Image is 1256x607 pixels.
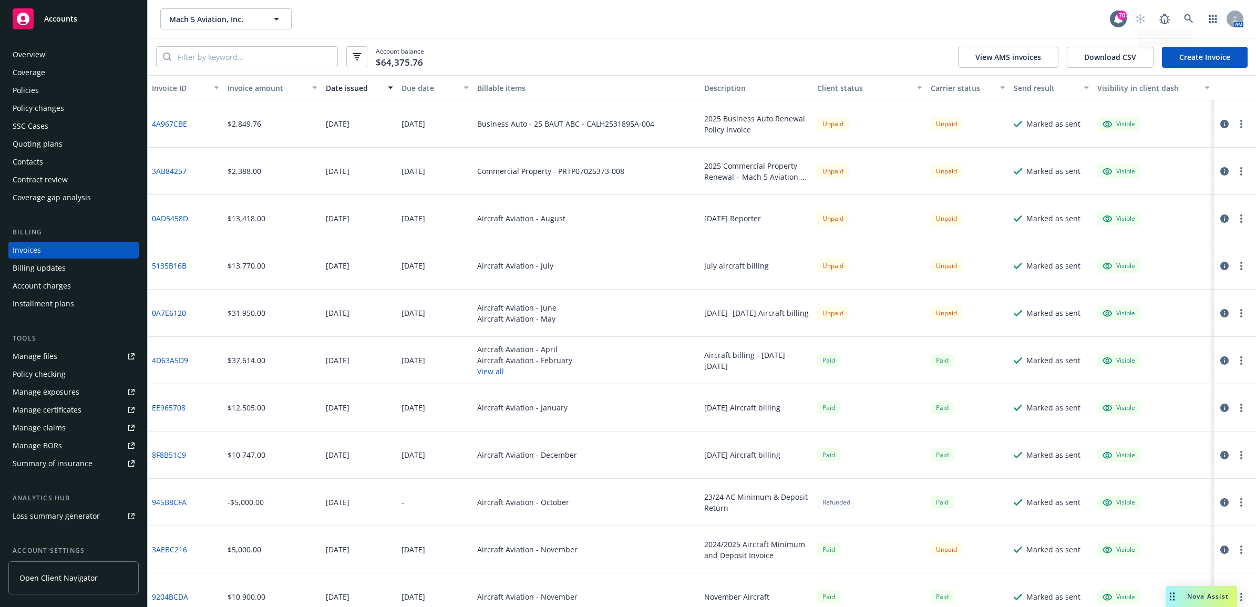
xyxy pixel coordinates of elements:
[1103,119,1135,129] div: Visible
[152,544,187,555] a: 3AEBC216
[704,491,809,513] div: 23/24 AC Minimum & Deposit Return
[401,83,457,94] div: Due date
[477,83,696,94] div: Billable items
[704,307,809,318] div: [DATE] -[DATE] Aircraft billing
[152,591,188,602] a: 9204BCDA
[44,15,77,23] span: Accounts
[228,118,261,129] div: $2,849.76
[1026,497,1080,508] div: Marked as sent
[8,348,139,365] a: Manage files
[13,82,39,99] div: Policies
[931,164,962,178] div: Unpaid
[8,366,139,383] a: Policy checking
[704,160,809,182] div: 2025 Commercial Property Renewal – Mach 5 Aviation, Inc.
[8,118,139,135] a: SSC Cases
[704,591,769,602] div: November Aircraft
[8,82,139,99] a: Policies
[163,53,171,61] svg: Search
[8,46,139,63] a: Overview
[228,166,261,177] div: $2,388.00
[1010,75,1093,100] button: Send result
[223,75,322,100] button: Invoice amount
[8,227,139,238] div: Billing
[477,591,578,602] div: Aircraft Aviation - November
[401,544,425,555] div: [DATE]
[401,260,425,271] div: [DATE]
[931,117,962,130] div: Unpaid
[326,260,349,271] div: [DATE]
[152,402,186,413] a: EE965708
[817,496,856,509] div: Refunded
[1103,498,1135,507] div: Visible
[477,313,557,324] div: Aircraft Aviation - May
[401,118,425,129] div: [DATE]
[704,113,809,135] div: 2025 Business Auto Renewal Policy Invoice
[152,449,186,460] a: 8F8B51C9
[13,419,66,436] div: Manage claims
[817,83,911,94] div: Client status
[1026,402,1080,413] div: Marked as sent
[322,75,397,100] button: Date issued
[704,349,809,372] div: Aircraft billing - [DATE] - [DATE]
[8,136,139,152] a: Quoting plans
[152,260,187,271] a: 5135B16B
[401,213,425,224] div: [DATE]
[152,166,187,177] a: 3AB84257
[8,493,139,503] div: Analytics hub
[704,402,780,413] div: [DATE] Aircraft billing
[1154,8,1175,29] a: Report a Bug
[931,543,962,556] div: Unpaid
[1130,8,1151,29] a: Start snowing
[228,449,265,460] div: $10,747.00
[8,419,139,436] a: Manage claims
[376,47,424,67] span: Account balance
[13,46,45,63] div: Overview
[326,591,349,602] div: [DATE]
[8,260,139,276] a: Billing updates
[817,401,840,414] div: Paid
[8,189,139,206] a: Coverage gap analysis
[160,8,292,29] button: Mach 5 Aviation, Inc.
[8,64,139,81] a: Coverage
[1026,118,1080,129] div: Marked as sent
[169,14,260,25] span: Mach 5 Aviation, Inc.
[1103,450,1135,460] div: Visible
[1166,586,1179,607] div: Drag to move
[13,260,66,276] div: Billing updates
[477,402,568,413] div: Aircraft Aviation - January
[931,590,954,603] div: Paid
[700,75,814,100] button: Description
[931,354,954,367] div: Paid
[1187,592,1229,601] span: Nova Assist
[13,437,62,454] div: Manage BORs
[326,449,349,460] div: [DATE]
[228,83,306,94] div: Invoice amount
[1202,8,1223,29] a: Switch app
[1026,260,1080,271] div: Marked as sent
[401,449,425,460] div: [DATE]
[817,448,840,461] div: Paid
[228,544,261,555] div: $5,000.00
[326,402,349,413] div: [DATE]
[13,242,41,259] div: Invoices
[13,295,74,312] div: Installment plans
[817,543,840,556] span: Paid
[817,354,840,367] div: Paid
[931,306,962,320] div: Unpaid
[931,259,962,272] div: Unpaid
[1103,261,1135,271] div: Visible
[931,496,954,509] span: Paid
[326,307,349,318] div: [DATE]
[8,100,139,117] a: Policy changes
[228,591,265,602] div: $10,900.00
[704,83,809,94] div: Description
[1067,47,1154,68] button: Download CSV
[326,83,382,94] div: Date issued
[8,295,139,312] a: Installment plans
[397,75,473,100] button: Due date
[152,355,188,366] a: 4D63A5D9
[1178,8,1199,29] a: Search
